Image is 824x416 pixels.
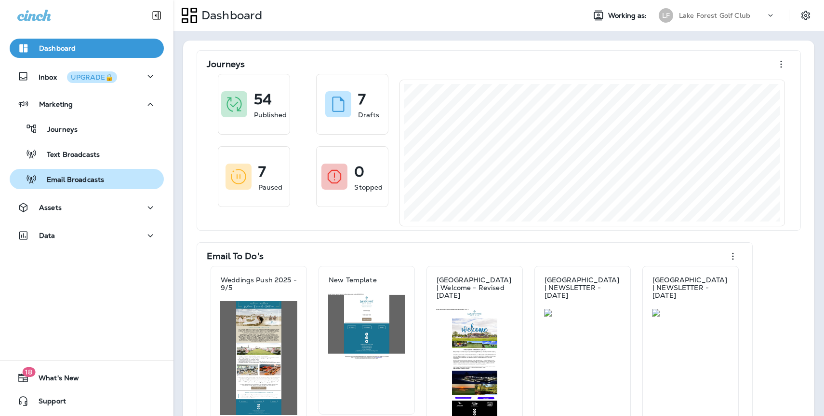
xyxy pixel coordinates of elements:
[67,71,117,83] button: UPGRADE🔒
[39,44,76,52] p: Dashboard
[10,119,164,139] button: Journeys
[354,182,383,192] p: Stopped
[10,391,164,411] button: Support
[10,198,164,217] button: Assets
[39,232,55,239] p: Data
[358,95,366,104] p: 7
[254,95,272,104] p: 54
[608,12,649,20] span: Working as:
[71,74,113,81] div: UPGRADE🔒
[207,59,245,69] p: Journeys
[39,71,117,82] p: Inbox
[10,226,164,245] button: Data
[254,110,287,120] p: Published
[10,144,164,164] button: Text Broadcasts
[659,8,673,23] div: LF
[258,167,266,177] p: 7
[37,151,100,160] p: Text Broadcasts
[10,368,164,388] button: 18What's New
[38,125,78,135] p: Journeys
[29,397,66,409] span: Support
[198,8,262,23] p: Dashboard
[221,276,297,291] p: Weddings Push 2025 - 9/5
[354,167,364,177] p: 0
[544,309,621,317] img: 1c3de275-a063-4618-8b7a-4e934bbd633d.jpg
[10,95,164,114] button: Marketing
[797,7,814,24] button: Settings
[652,276,729,299] p: [GEOGRAPHIC_DATA] | NEWSLETTER - [DATE]
[39,204,62,211] p: Assets
[10,67,164,86] button: InboxUPGRADE🔒
[679,12,750,19] p: Lake Forest Golf Club
[258,182,283,192] p: Paused
[328,293,405,360] img: e7d13b44-60e1-433a-ad43-ae43079358df.jpg
[143,6,170,25] button: Collapse Sidebar
[545,276,621,299] p: [GEOGRAPHIC_DATA] | NEWSLETTER - [DATE]
[437,276,513,299] p: [GEOGRAPHIC_DATA] | Welcome - Revised [DATE]
[207,251,264,261] p: Email To Do's
[39,100,73,108] p: Marketing
[29,374,79,386] span: What's New
[37,176,104,185] p: Email Broadcasts
[10,39,164,58] button: Dashboard
[358,110,379,120] p: Drafts
[652,309,729,317] img: ab64886a-e89a-4363-b485-26f890c10fc4.jpg
[22,367,35,377] span: 18
[329,276,377,284] p: New Template
[10,169,164,189] button: Email Broadcasts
